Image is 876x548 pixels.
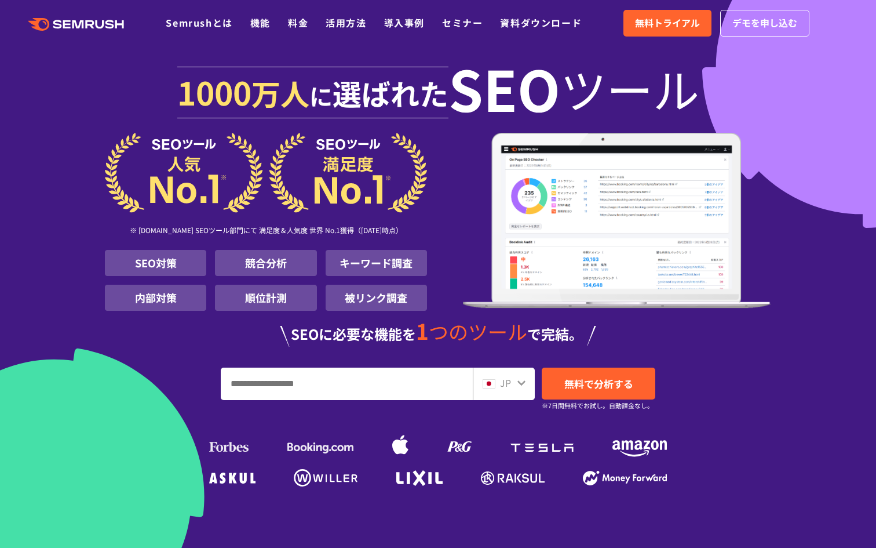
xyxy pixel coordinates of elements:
div: SEOに必要な機能を [105,320,771,347]
a: 無料で分析する [542,368,655,400]
li: 被リンク調査 [326,285,427,311]
small: ※7日間無料でお試し。自動課金なし。 [542,400,654,411]
span: 万人 [251,72,309,114]
li: 競合分析 [215,250,316,276]
a: 料金 [288,16,308,30]
div: ※ [DOMAIN_NAME] SEOツール部門にて 満足度＆人気度 世界 No.1獲得（[DATE]時点） [105,213,427,250]
span: ツール [560,65,699,111]
a: 導入事例 [384,16,425,30]
a: 活用方法 [326,16,366,30]
li: キーワード調査 [326,250,427,276]
a: 資料ダウンロード [500,16,582,30]
li: SEO対策 [105,250,206,276]
span: 無料トライアル [635,16,700,31]
a: Semrushとは [166,16,232,30]
span: 無料で分析する [564,376,633,391]
input: URL、キーワードを入力してください [221,368,472,400]
a: セミナー [442,16,483,30]
a: 機能 [250,16,271,30]
span: デモを申し込む [732,16,797,31]
a: デモを申し込む [720,10,809,37]
span: 選ばれた [333,72,448,114]
a: 無料トライアル [623,10,711,37]
span: JP [500,376,511,390]
li: 内部対策 [105,285,206,311]
span: つのツール [429,317,527,346]
span: 1 [416,315,429,346]
span: に [309,79,333,112]
span: で完結。 [527,324,583,344]
li: 順位計測 [215,285,316,311]
span: SEO [448,65,560,111]
span: 1000 [177,68,251,115]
